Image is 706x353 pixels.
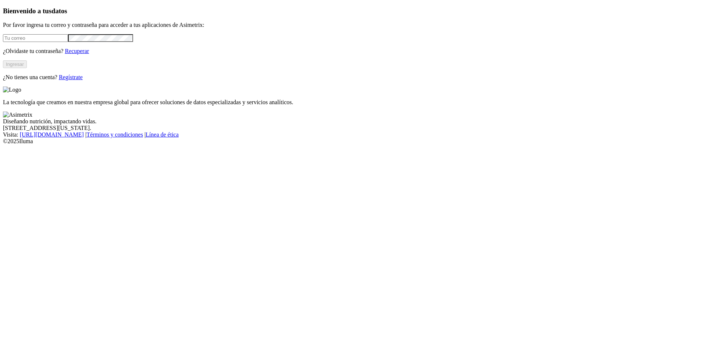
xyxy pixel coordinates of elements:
[3,74,703,81] p: ¿No tienes una cuenta?
[3,118,703,125] div: Diseñando nutrición, impactando vidas.
[3,138,703,145] div: © 2025 Iluma
[3,125,703,131] div: [STREET_ADDRESS][US_STATE].
[146,131,179,138] a: Línea de ética
[3,34,68,42] input: Tu correo
[86,131,143,138] a: Términos y condiciones
[3,87,21,93] img: Logo
[59,74,83,80] a: Regístrate
[3,131,703,138] div: Visita : | |
[3,60,27,68] button: Ingresar
[65,48,89,54] a: Recuperar
[3,99,703,106] p: La tecnología que creamos en nuestra empresa global para ofrecer soluciones de datos especializad...
[3,48,703,54] p: ¿Olvidaste tu contraseña?
[51,7,67,15] span: datos
[20,131,84,138] a: [URL][DOMAIN_NAME]
[3,112,32,118] img: Asimetrix
[3,7,703,15] h3: Bienvenido a tus
[3,22,703,28] p: Por favor ingresa tu correo y contraseña para acceder a tus aplicaciones de Asimetrix:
